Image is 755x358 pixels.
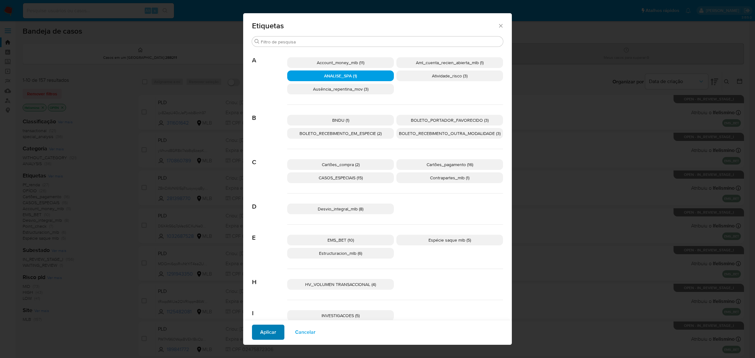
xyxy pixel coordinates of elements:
[416,59,484,66] span: Aml_cuenta_recien_abierta_mlb (1)
[299,130,382,137] span: BOLETO_RECEBIMENTO_EM_ESPECIE (2)
[287,248,394,259] div: Estructuracion_mlb (6)
[396,57,503,68] div: Aml_cuenta_recien_abierta_mlb (1)
[396,70,503,81] div: Atividade_risco (3)
[317,59,364,66] span: Account_money_mlb (11)
[498,23,503,28] button: Fechar
[287,235,394,245] div: EMS_BET (10)
[252,149,287,166] span: C
[287,84,394,94] div: Ausência_repentina_mov (3)
[399,130,501,137] span: BOLETO_RECEBIMENTO_OUTRA_MODALIDADE (3)
[396,159,503,170] div: Cartões_pagamento (16)
[287,159,394,170] div: Cartões_compra (2)
[396,172,503,183] div: Contrapartes_mlb (1)
[287,204,394,214] div: Desvio_integral_mlb (8)
[319,175,363,181] span: CASOS_ESPECIAIS (15)
[324,73,357,79] span: ANALISE_SPA (1)
[252,22,498,30] span: Etiquetas
[396,128,503,139] div: BOLETO_RECEBIMENTO_OUTRA_MODALIDADE (3)
[287,325,324,340] button: Cancelar
[287,115,394,126] div: BNDU (1)
[332,117,349,123] span: BNDU (1)
[252,225,287,242] span: E
[252,47,287,64] span: A
[305,281,376,288] span: HV_VOLUMEN TRANSACCIONAL (4)
[432,73,467,79] span: Atividade_risco (3)
[327,237,354,243] span: EMS_BET (10)
[252,105,287,122] span: B
[396,235,503,245] div: Espécie saque mlb (5)
[313,86,368,92] span: Ausência_repentina_mov (3)
[322,312,360,319] span: INVESTIGACOES (5)
[287,172,394,183] div: CASOS_ESPECIAIS (15)
[252,193,287,210] span: D
[260,325,276,339] span: Aplicar
[287,310,394,321] div: INVESTIGACOES (5)
[396,115,503,126] div: BOLETO_PORTADOR_FAVORECIDO (3)
[430,175,469,181] span: Contrapartes_mlb (1)
[287,57,394,68] div: Account_money_mlb (11)
[411,117,489,123] span: BOLETO_PORTADOR_FAVORECIDO (3)
[252,325,284,340] button: Aplicar
[428,237,471,243] span: Espécie saque mlb (5)
[261,39,501,45] input: Filtro de pesquisa
[252,300,287,317] span: I
[295,325,316,339] span: Cancelar
[252,269,287,286] span: H
[319,250,362,256] span: Estructuracion_mlb (6)
[318,206,363,212] span: Desvio_integral_mlb (8)
[287,279,394,290] div: HV_VOLUMEN TRANSACCIONAL (4)
[287,70,394,81] div: ANALISE_SPA (1)
[322,161,360,168] span: Cartões_compra (2)
[427,161,473,168] span: Cartões_pagamento (16)
[254,39,260,44] button: Procurar
[287,128,394,139] div: BOLETO_RECEBIMENTO_EM_ESPECIE (2)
